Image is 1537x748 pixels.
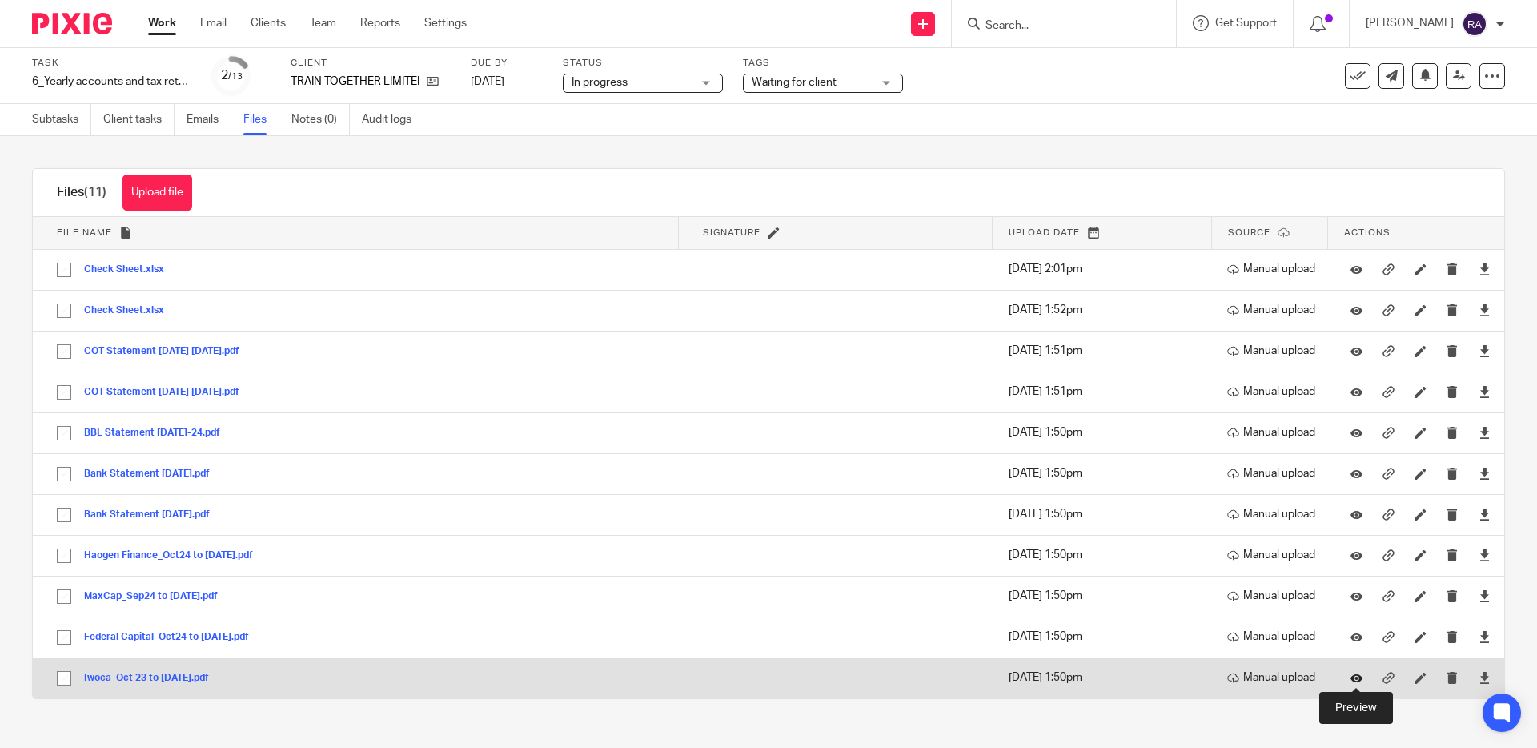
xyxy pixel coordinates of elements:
[1479,424,1491,440] a: Download
[84,428,232,439] button: BBL Statement [DATE]-24.pdf
[1227,670,1320,686] p: Manual upload
[1366,15,1454,31] p: [PERSON_NAME]
[49,255,79,285] input: Select
[187,104,231,135] a: Emails
[84,305,176,316] button: Check Sheet.xlsx
[1344,228,1391,237] span: Actions
[32,57,192,70] label: Task
[84,632,261,643] button: Federal Capital_Oct24 to [DATE].pdf
[291,57,451,70] label: Client
[49,663,79,694] input: Select
[1009,228,1080,237] span: Upload date
[228,72,243,81] small: /13
[49,581,79,612] input: Select
[471,57,543,70] label: Due by
[424,15,467,31] a: Settings
[1009,547,1203,563] p: [DATE] 1:50pm
[1227,465,1320,481] p: Manual upload
[1227,302,1320,318] p: Manual upload
[1227,261,1320,277] p: Manual upload
[1227,343,1320,359] p: Manual upload
[1479,302,1491,318] a: Download
[251,15,286,31] a: Clients
[1009,302,1203,318] p: [DATE] 1:52pm
[1479,261,1491,277] a: Download
[84,673,221,684] button: Iwoca_Oct 23 to [DATE].pdf
[1479,670,1491,686] a: Download
[752,77,837,88] span: Waiting for client
[49,459,79,489] input: Select
[84,387,251,398] button: COT Statement [DATE] [DATE].pdf
[984,19,1128,34] input: Search
[57,184,106,201] h1: Files
[32,104,91,135] a: Subtasks
[310,15,336,31] a: Team
[84,264,176,275] button: Check Sheet.xlsx
[84,346,251,357] button: COT Statement [DATE] [DATE].pdf
[563,57,723,70] label: Status
[1009,465,1203,481] p: [DATE] 1:50pm
[49,296,79,326] input: Select
[1009,424,1203,440] p: [DATE] 1:50pm
[84,591,230,602] button: MaxCap_Sep24 to [DATE].pdf
[1479,465,1491,481] a: Download
[49,622,79,653] input: Select
[84,186,106,199] span: (11)
[1009,588,1203,604] p: [DATE] 1:50pm
[243,104,279,135] a: Files
[148,15,176,31] a: Work
[572,77,628,88] span: In progress
[122,175,192,211] button: Upload file
[1227,629,1320,645] p: Manual upload
[1009,670,1203,686] p: [DATE] 1:50pm
[32,74,192,90] div: 6_Yearly accounts and tax return
[360,15,400,31] a: Reports
[49,377,79,408] input: Select
[32,13,112,34] img: Pixie
[1009,343,1203,359] p: [DATE] 1:51pm
[362,104,423,135] a: Audit logs
[1479,588,1491,604] a: Download
[1009,506,1203,522] p: [DATE] 1:50pm
[84,469,222,480] button: Bank Statement [DATE].pdf
[49,500,79,530] input: Select
[49,418,79,448] input: Select
[221,66,243,85] div: 2
[57,228,112,237] span: File name
[1215,18,1277,29] span: Get Support
[1479,629,1491,645] a: Download
[1227,384,1320,400] p: Manual upload
[1227,588,1320,604] p: Manual upload
[291,104,350,135] a: Notes (0)
[1227,424,1320,440] p: Manual upload
[1009,629,1203,645] p: [DATE] 1:50pm
[49,336,79,367] input: Select
[471,76,504,87] span: [DATE]
[1227,506,1320,522] p: Manual upload
[1479,343,1491,359] a: Download
[84,550,265,561] button: Haogen Finance_Oct24 to [DATE].pdf
[1479,547,1491,563] a: Download
[1479,506,1491,522] a: Download
[84,509,222,521] button: Bank Statement [DATE].pdf
[291,74,419,90] p: TRAIN TOGETHER LIMITED
[1462,11,1487,37] img: svg%3E
[1009,261,1203,277] p: [DATE] 2:01pm
[200,15,227,31] a: Email
[49,541,79,571] input: Select
[1228,228,1270,237] span: Source
[703,228,760,237] span: Signature
[1009,384,1203,400] p: [DATE] 1:51pm
[743,57,903,70] label: Tags
[103,104,175,135] a: Client tasks
[1479,384,1491,400] a: Download
[1227,547,1320,563] p: Manual upload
